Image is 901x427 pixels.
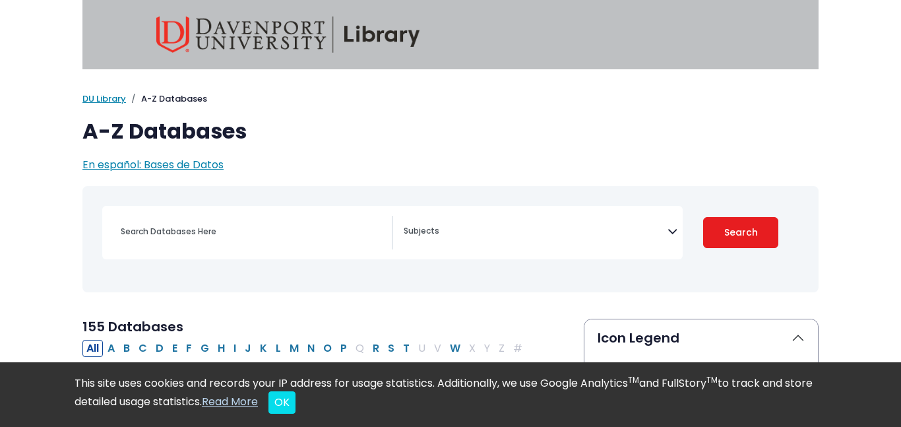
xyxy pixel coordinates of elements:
[82,340,528,355] div: Alpha-list to filter by first letter of database name
[286,340,303,357] button: Filter Results M
[268,391,295,414] button: Close
[75,376,826,414] div: This site uses cookies and records your IP address for usage statistics. Additionally, we use Goo...
[584,319,818,356] button: Icon Legend
[202,394,258,409] a: Read More
[272,340,285,357] button: Filter Results L
[104,340,119,357] button: Filter Results A
[230,340,240,357] button: Filter Results I
[119,340,134,357] button: Filter Results B
[182,340,196,357] button: Filter Results F
[404,227,668,238] textarea: Search
[703,217,778,248] button: Submit for Search Results
[82,92,126,105] a: DU Library
[628,374,639,385] sup: TM
[384,340,398,357] button: Filter Results S
[82,157,224,172] a: En español: Bases de Datos
[82,92,819,106] nav: breadcrumb
[706,374,718,385] sup: TM
[303,340,319,357] button: Filter Results N
[126,92,207,106] li: A-Z Databases
[152,340,168,357] button: Filter Results D
[241,340,255,357] button: Filter Results J
[319,340,336,357] button: Filter Results O
[113,222,392,241] input: Search database by title or keyword
[156,16,420,53] img: Davenport University Library
[82,186,819,292] nav: Search filters
[399,340,414,357] button: Filter Results T
[82,340,103,357] button: All
[336,340,351,357] button: Filter Results P
[168,340,181,357] button: Filter Results E
[135,340,151,357] button: Filter Results C
[369,340,383,357] button: Filter Results R
[446,340,464,357] button: Filter Results W
[214,340,229,357] button: Filter Results H
[82,317,183,336] span: 155 Databases
[256,340,271,357] button: Filter Results K
[82,119,819,144] h1: A-Z Databases
[197,340,213,357] button: Filter Results G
